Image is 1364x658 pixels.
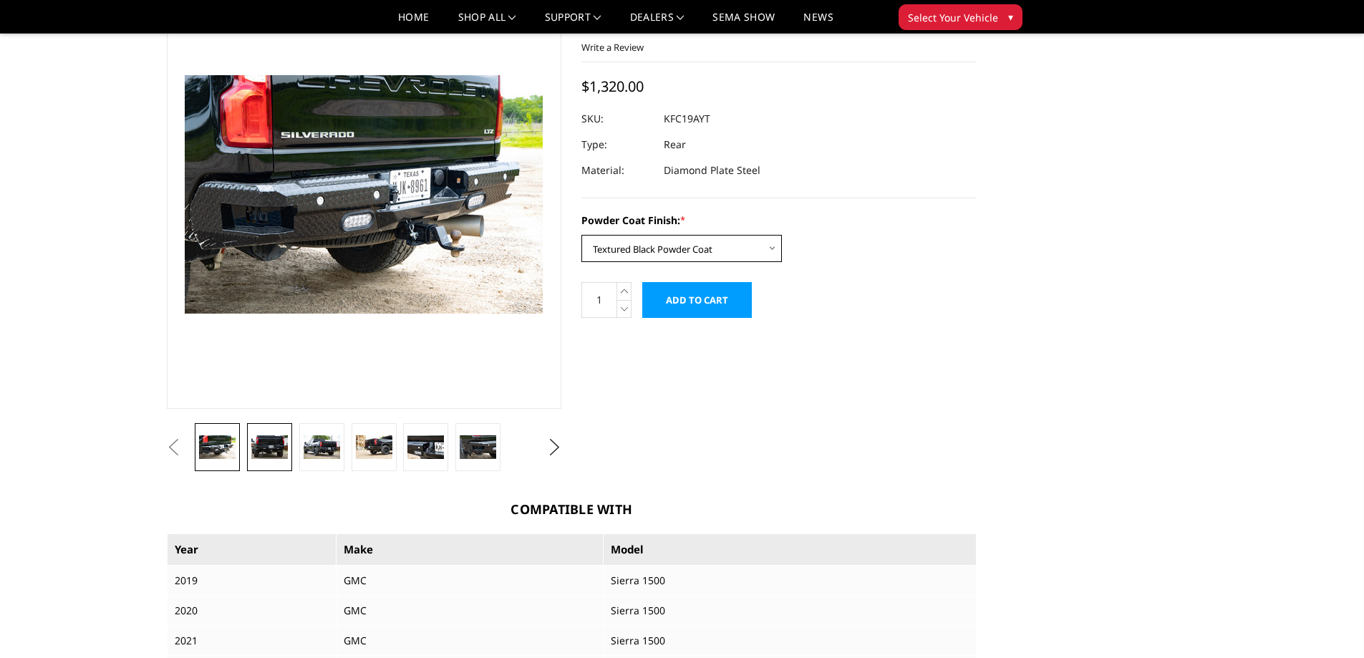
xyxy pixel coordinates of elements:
[458,12,516,33] a: shop all
[630,12,685,33] a: Dealers
[337,565,604,595] td: GMC
[407,435,444,460] img: 2019-2025 Chevrolet/GMC 1500 - FT Series - Rear Bumper
[337,534,604,566] th: Make
[603,565,977,595] td: Sierra 1500
[1292,589,1364,658] iframe: Chat Widget
[398,12,429,33] a: Home
[1008,9,1013,24] span: ▾
[337,625,604,655] td: GMC
[251,435,288,460] img: 2019-2025 Chevrolet/GMC 1500 - FT Series - Rear Bumper
[167,625,337,655] td: 2021
[356,435,392,460] img: 2019-2025 Chevrolet/GMC 1500 - FT Series - Rear Bumper
[167,595,337,625] td: 2020
[581,132,653,158] dt: Type:
[664,106,710,132] dd: KFC19AYT
[712,12,775,33] a: SEMA Show
[163,437,185,458] button: Previous
[304,435,340,460] img: 2019-2025 Chevrolet/GMC 1500 - FT Series - Rear Bumper
[908,10,998,25] span: Select Your Vehicle
[581,77,644,96] span: $1,320.00
[337,595,604,625] td: GMC
[543,437,565,458] button: Next
[167,500,977,519] h3: Compatible With
[581,106,653,132] dt: SKU:
[581,158,653,183] dt: Material:
[803,12,833,33] a: News
[167,565,337,595] td: 2019
[603,625,977,655] td: Sierra 1500
[545,12,601,33] a: Support
[642,282,752,318] input: Add to Cart
[581,41,644,54] a: Write a Review
[603,534,977,566] th: Model
[664,158,760,183] dd: Diamond Plate Steel
[167,534,337,566] th: Year
[199,435,236,460] img: 2019-2025 Chevrolet/GMC 1500 - FT Series - Rear Bumper
[581,213,977,228] label: Powder Coat Finish:
[899,4,1022,30] button: Select Your Vehicle
[460,435,496,460] img: 2019-2025 Chevrolet/GMC 1500 - FT Series - Rear Bumper
[664,132,686,158] dd: Rear
[603,595,977,625] td: Sierra 1500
